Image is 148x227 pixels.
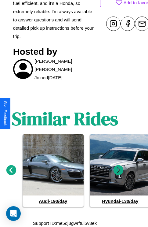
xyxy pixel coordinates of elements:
div: Open Intercom Messenger [6,206,21,221]
a: Audi-190/day [23,134,84,207]
h1: Similar Rides [12,106,118,131]
div: Give Feedback [3,101,7,126]
h3: Hosted by [13,47,97,57]
p: [PERSON_NAME] [PERSON_NAME] [34,57,97,73]
h4: Audi - 190 /day [23,195,84,207]
p: Joined [DATE] [34,73,62,82]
